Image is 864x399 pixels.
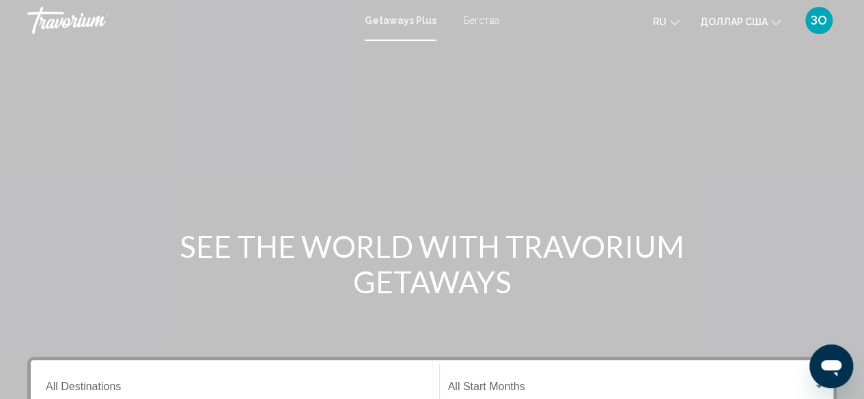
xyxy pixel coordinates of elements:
iframe: Кнопка запуска окна обмена сообщениями [809,344,853,388]
a: Бегства [464,15,499,26]
a: Травориум [27,7,351,34]
font: ru [653,16,667,27]
h1: SEE THE WORLD WITH TRAVORIUM GETAWAYS [176,228,688,299]
button: Изменить язык [653,12,680,31]
button: Меню пользователя [801,6,837,35]
font: ЗО [811,13,827,27]
font: доллар США [700,16,768,27]
button: Изменить валюту [700,12,781,31]
a: Getaways Plus [365,15,436,26]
